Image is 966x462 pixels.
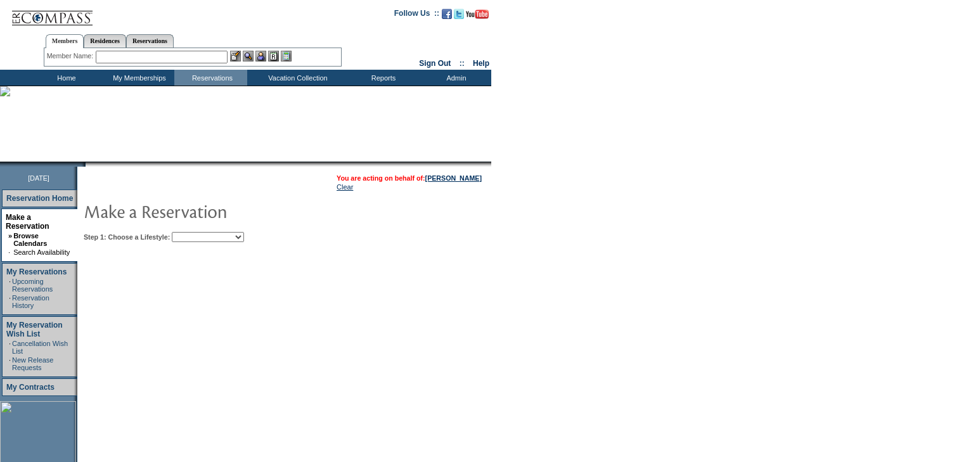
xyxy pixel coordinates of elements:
[243,51,254,61] img: View
[454,9,464,19] img: Follow us on Twitter
[442,9,452,19] img: Become our fan on Facebook
[6,267,67,276] a: My Reservations
[47,51,96,61] div: Member Name:
[230,51,241,61] img: b_edit.gif
[268,51,279,61] img: Reservations
[6,194,73,203] a: Reservation Home
[425,174,482,182] a: [PERSON_NAME]
[6,383,55,392] a: My Contracts
[466,10,489,19] img: Subscribe to our YouTube Channel
[418,70,491,86] td: Admin
[281,51,292,61] img: b_calculator.gif
[454,13,464,20] a: Follow us on Twitter
[9,294,11,309] td: ·
[86,162,87,167] img: blank.gif
[337,183,353,191] a: Clear
[29,70,101,86] td: Home
[126,34,174,48] a: Reservations
[101,70,174,86] td: My Memberships
[247,70,345,86] td: Vacation Collection
[8,232,12,240] b: »
[6,321,63,338] a: My Reservation Wish List
[13,248,70,256] a: Search Availability
[9,278,11,293] td: ·
[12,340,68,355] a: Cancellation Wish List
[345,70,418,86] td: Reports
[9,356,11,371] td: ·
[473,59,489,68] a: Help
[12,356,53,371] a: New Release Requests
[419,59,451,68] a: Sign Out
[337,174,482,182] span: You are acting on behalf of:
[81,162,86,167] img: promoShadowLeftCorner.gif
[13,232,47,247] a: Browse Calendars
[84,34,126,48] a: Residences
[8,248,12,256] td: ·
[255,51,266,61] img: Impersonate
[46,34,84,48] a: Members
[460,59,465,68] span: ::
[442,13,452,20] a: Become our fan on Facebook
[394,8,439,23] td: Follow Us ::
[84,233,170,241] b: Step 1: Choose a Lifestyle:
[12,294,49,309] a: Reservation History
[9,340,11,355] td: ·
[174,70,247,86] td: Reservations
[12,278,53,293] a: Upcoming Reservations
[6,213,49,231] a: Make a Reservation
[84,198,337,224] img: pgTtlMakeReservation.gif
[466,13,489,20] a: Subscribe to our YouTube Channel
[28,174,49,182] span: [DATE]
